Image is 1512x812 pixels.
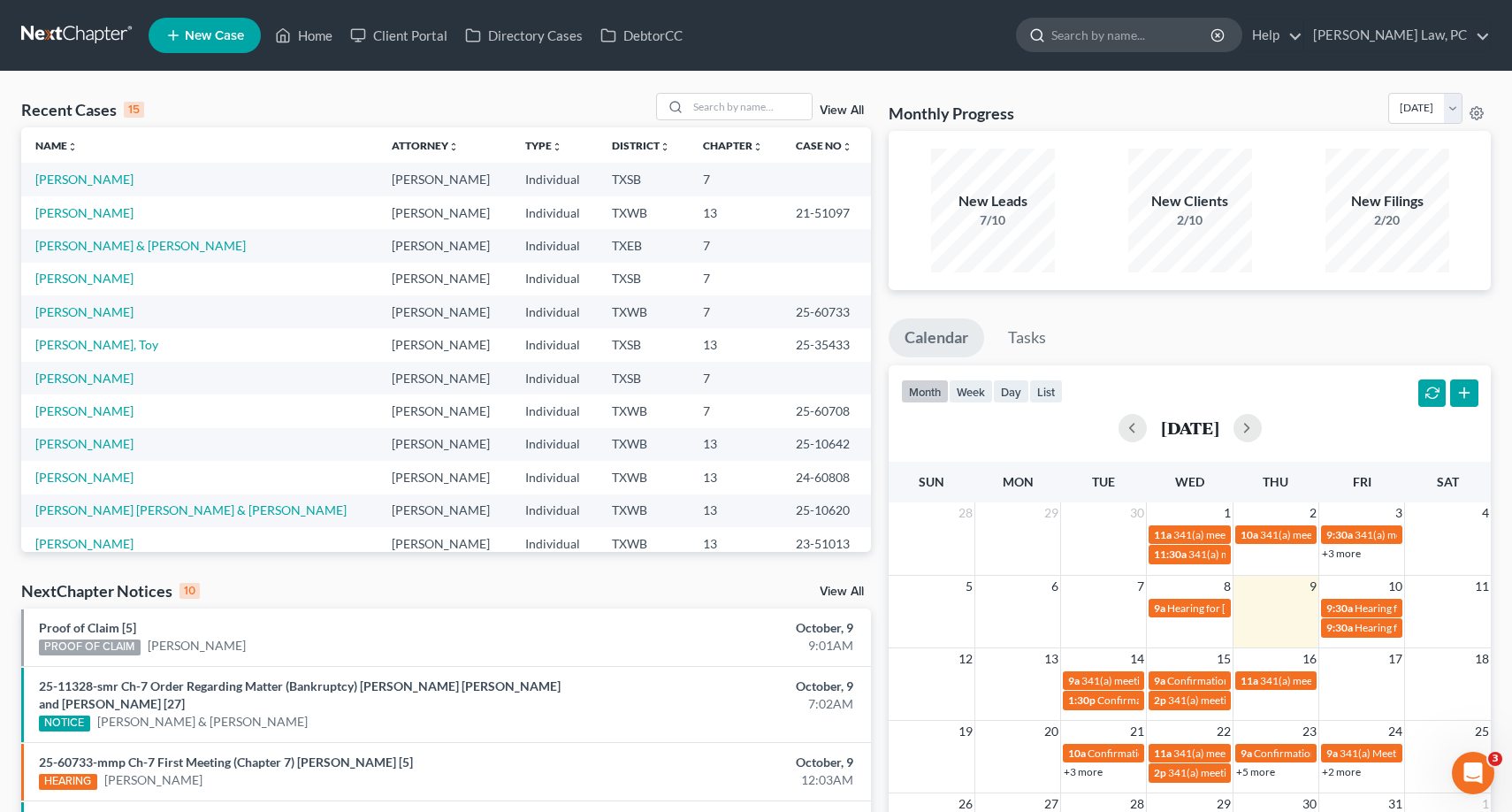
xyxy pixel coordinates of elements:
[1088,747,1290,760] span: Confirmation Hearing for [PERSON_NAME]
[598,328,689,361] td: TXSB
[21,580,200,601] div: NextChapter Notices
[1386,721,1404,742] span: 24
[124,102,144,118] div: 15
[1301,721,1318,742] span: 23
[97,713,308,731] a: [PERSON_NAME] & [PERSON_NAME]
[511,494,599,527] td: Individual
[35,304,134,319] a: [PERSON_NAME]
[35,271,134,286] a: [PERSON_NAME]
[511,428,599,461] td: Individual
[1326,601,1353,615] span: 9:30a
[598,527,689,560] td: TXWB
[1081,674,1252,687] span: 341(a) meeting for [PERSON_NAME]
[689,295,782,328] td: 7
[1154,601,1165,615] span: 9a
[378,395,510,427] td: [PERSON_NAME]
[689,395,782,427] td: 7
[67,142,78,152] i: unfold_more
[1051,19,1213,51] input: Search by name...
[1355,621,1493,634] span: Hearing for [PERSON_NAME]
[1222,576,1233,597] span: 8
[179,583,200,599] div: 10
[1394,502,1404,524] span: 3
[782,428,871,461] td: 25-10642
[782,295,871,328] td: 25-60733
[1215,721,1233,742] span: 22
[598,295,689,328] td: TXWB
[782,196,871,229] td: 21-51097
[593,619,853,637] div: October, 9
[1068,674,1080,687] span: 9a
[957,721,974,742] span: 19
[378,163,510,195] td: [PERSON_NAME]
[511,527,599,560] td: Individual
[689,163,782,195] td: 7
[39,640,141,655] div: PROOF OF CLAIM
[35,470,134,485] a: [PERSON_NAME]
[448,142,459,152] i: unfold_more
[35,403,134,418] a: [PERSON_NAME]
[148,637,246,655] a: [PERSON_NAME]
[1173,747,1344,760] span: 341(a) meeting for [PERSON_NAME]
[752,142,763,152] i: unfold_more
[1222,502,1233,524] span: 1
[1167,674,1370,687] span: Confirmation Hearing for [PERSON_NAME]
[842,142,852,152] i: unfold_more
[1236,765,1275,778] a: +5 more
[1042,721,1060,742] span: 20
[266,19,341,51] a: Home
[1168,766,1357,779] span: 341(a) meeting for Toy [PERSON_NAME]
[1437,474,1459,489] span: Sat
[660,142,670,152] i: unfold_more
[957,648,974,670] span: 12
[378,295,510,328] td: [PERSON_NAME]
[1042,648,1060,670] span: 13
[392,139,459,152] a: Attorneyunfold_more
[35,172,134,187] a: [PERSON_NAME]
[511,295,599,328] td: Individual
[598,362,689,395] td: TXSB
[949,379,993,403] button: week
[35,337,158,352] a: [PERSON_NAME], Toy
[820,104,864,117] a: View All
[598,229,689,262] td: TXEB
[378,229,510,262] td: [PERSON_NAME]
[511,362,599,395] td: Individual
[1188,548,1359,561] span: 341(a) meeting for [PERSON_NAME]
[1473,576,1491,597] span: 11
[689,263,782,295] td: 7
[820,586,864,598] a: View All
[1173,528,1344,541] span: 341(a) meeting for [PERSON_NAME]
[1241,747,1252,760] span: 9a
[39,774,97,790] div: HEARING
[185,29,244,42] span: New Case
[1128,502,1146,524] span: 30
[782,494,871,527] td: 25-10620
[1243,19,1302,51] a: Help
[1452,752,1494,794] iframe: Intercom live chat
[689,229,782,262] td: 7
[1322,547,1361,560] a: +3 more
[593,771,853,789] div: 12:03AM
[796,139,852,152] a: Case Nounfold_more
[1326,747,1338,760] span: 9a
[1050,576,1060,597] span: 6
[378,527,510,560] td: [PERSON_NAME]
[525,139,562,152] a: Typeunfold_more
[689,494,782,527] td: 13
[378,263,510,295] td: [PERSON_NAME]
[598,494,689,527] td: TXWB
[1386,576,1404,597] span: 10
[511,328,599,361] td: Individual
[1092,474,1115,489] span: Tue
[21,99,144,120] div: Recent Cases
[378,328,510,361] td: [PERSON_NAME]
[612,139,670,152] a: Districtunfold_more
[1325,191,1449,211] div: New Filings
[1154,693,1166,707] span: 2p
[689,428,782,461] td: 13
[1340,747,1511,760] span: 341(a) Meeting for [PERSON_NAME]
[703,139,763,152] a: Chapterunfold_more
[993,379,1029,403] button: day
[1154,747,1172,760] span: 11a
